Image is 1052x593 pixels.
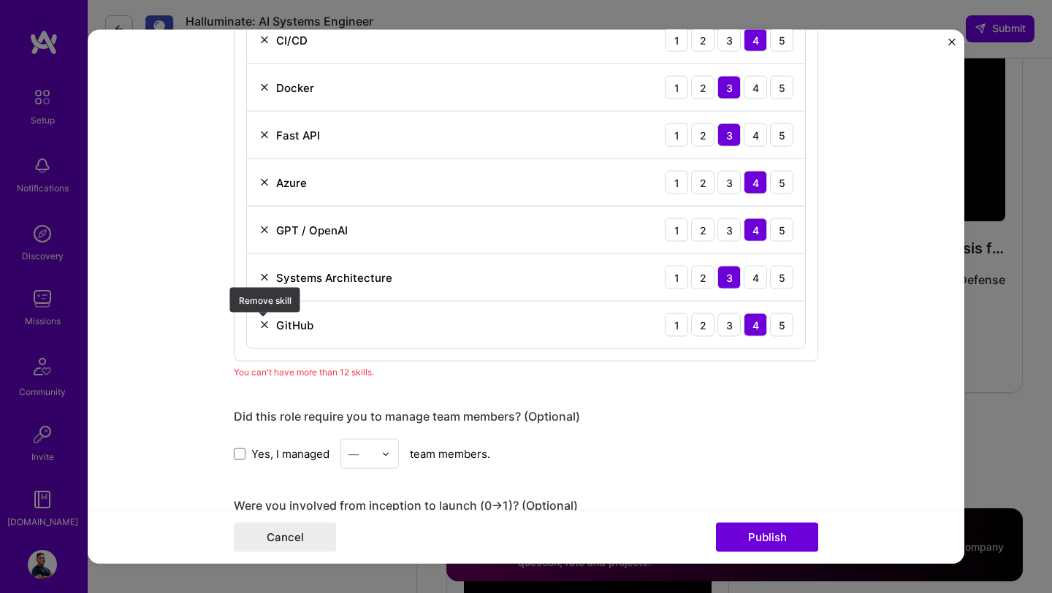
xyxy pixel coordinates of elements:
div: 1 [665,266,688,289]
div: 4 [744,76,767,99]
div: 2 [691,218,714,242]
div: GitHub [276,317,313,332]
div: 2 [691,28,714,52]
div: Did this role require you to manage team members? (Optional) [234,409,818,424]
div: Azure [276,175,307,190]
div: 1 [665,313,688,337]
button: Close [948,39,956,54]
div: 3 [717,123,741,147]
img: Remove [259,129,270,141]
div: 4 [744,171,767,194]
div: 3 [717,28,741,52]
div: 1 [665,218,688,242]
div: GPT / OpenAI [276,222,348,237]
div: — [348,446,359,462]
div: 2 [691,313,714,337]
div: team members. [234,439,818,469]
div: 1 [665,171,688,194]
img: Remove [259,224,270,236]
div: 2 [691,171,714,194]
div: 3 [717,76,741,99]
img: drop icon [381,449,390,458]
span: Yes, I managed [251,445,329,461]
div: CI/CD [276,32,308,47]
div: 5 [770,28,793,52]
div: 4 [744,266,767,289]
div: 1 [665,123,688,147]
img: Remove [259,272,270,283]
div: Fast API [276,127,320,142]
div: 3 [717,266,741,289]
div: 1 [665,28,688,52]
div: 1 [665,76,688,99]
div: 4 [744,123,767,147]
div: 2 [691,123,714,147]
div: Docker [276,80,314,95]
div: 5 [770,266,793,289]
div: 5 [770,123,793,147]
div: 5 [770,218,793,242]
div: Systems Architecture [276,269,392,285]
img: Remove [259,319,270,331]
div: 4 [744,313,767,337]
img: Remove [259,82,270,93]
button: Cancel [234,522,336,551]
div: 5 [770,313,793,337]
div: 5 [770,171,793,194]
div: 4 [744,218,767,242]
img: Remove [259,34,270,46]
div: 4 [744,28,767,52]
div: 3 [717,171,741,194]
div: 2 [691,266,714,289]
button: Publish [716,522,818,551]
img: Remove [259,177,270,188]
div: You can't have more than 12 skills. [234,364,818,380]
div: Were you involved from inception to launch (0 -> 1)? (Optional) [234,498,818,513]
div: 3 [717,313,741,337]
div: 3 [717,218,741,242]
div: 5 [770,76,793,99]
div: 2 [691,76,714,99]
